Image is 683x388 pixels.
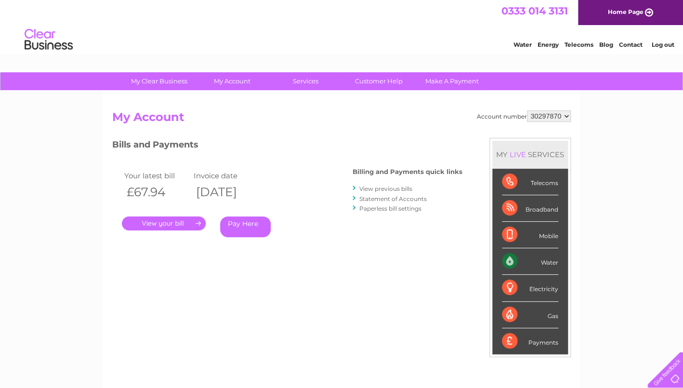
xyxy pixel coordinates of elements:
a: Customer Help [339,72,419,90]
a: Log out [651,41,674,48]
a: Telecoms [565,41,593,48]
a: Statement of Accounts [359,195,427,202]
a: View previous bills [359,185,412,192]
a: My Account [193,72,272,90]
a: Water [513,41,532,48]
div: Payments [502,328,558,354]
a: . [122,216,206,230]
a: 0333 014 3131 [501,5,568,17]
div: LIVE [508,150,528,159]
a: Contact [619,41,643,48]
a: Energy [538,41,559,48]
td: Invoice date [191,169,261,182]
a: Services [266,72,345,90]
th: [DATE] [191,182,261,202]
div: Water [502,248,558,275]
h4: Billing and Payments quick links [353,168,462,175]
a: My Clear Business [119,72,199,90]
h3: Bills and Payments [112,138,462,155]
div: Broadband [502,195,558,222]
div: Telecoms [502,169,558,195]
a: Blog [599,41,613,48]
div: Clear Business is a trading name of Verastar Limited (registered in [GEOGRAPHIC_DATA] No. 3667643... [115,5,570,47]
a: Pay Here [220,216,271,237]
div: Electricity [502,275,558,301]
img: logo.png [24,25,73,54]
div: Mobile [502,222,558,248]
div: MY SERVICES [492,141,568,168]
h2: My Account [112,110,571,129]
td: Your latest bill [122,169,191,182]
div: Account number [477,110,571,122]
th: £67.94 [122,182,191,202]
div: Gas [502,302,558,328]
a: Paperless bill settings [359,205,421,212]
a: Make A Payment [412,72,492,90]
